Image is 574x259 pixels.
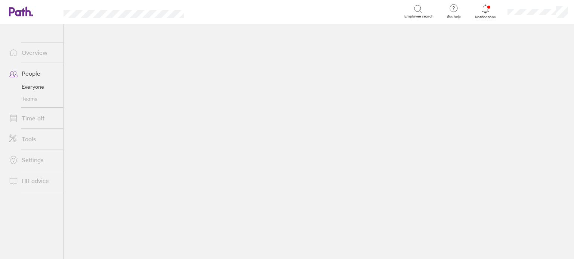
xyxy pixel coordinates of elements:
[3,66,63,81] a: People
[3,81,63,93] a: Everyone
[404,14,433,19] span: Employee search
[3,152,63,167] a: Settings
[473,15,498,19] span: Notifications
[473,4,498,19] a: Notifications
[204,8,223,15] div: Search
[3,111,63,126] a: Time off
[3,132,63,146] a: Tools
[3,45,63,60] a: Overview
[3,173,63,188] a: HR advice
[442,15,466,19] span: Get help
[3,93,63,105] a: Teams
